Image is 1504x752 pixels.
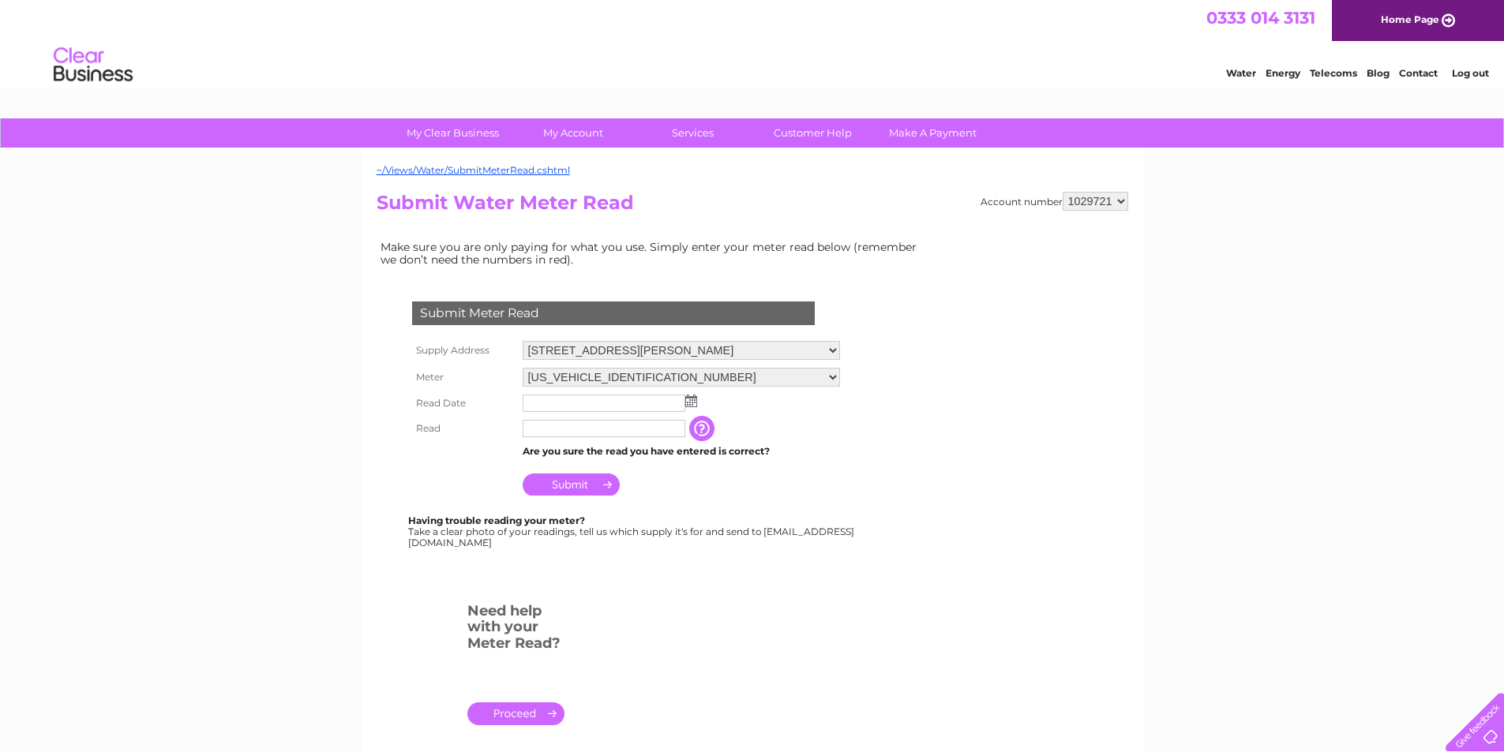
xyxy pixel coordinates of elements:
a: My Account [508,118,638,148]
div: Account number [981,192,1128,211]
a: My Clear Business [388,118,518,148]
a: Blog [1367,67,1390,79]
h2: Submit Water Meter Read [377,192,1128,222]
a: Make A Payment [868,118,998,148]
img: ... [685,395,697,407]
b: Having trouble reading your meter? [408,514,585,526]
img: logo.png [53,41,133,89]
a: Energy [1266,67,1300,79]
td: Are you sure the read you have entered is correct? [519,441,844,462]
th: Supply Address [408,337,519,364]
div: Clear Business is a trading name of Verastar Limited (registered in [GEOGRAPHIC_DATA] No. 3667643... [380,9,1126,77]
a: Water [1226,67,1256,79]
a: Telecoms [1310,67,1357,79]
a: Log out [1452,67,1489,79]
a: . [467,702,564,725]
input: Information [689,416,718,441]
th: Meter [408,364,519,391]
a: 0333 014 3131 [1206,8,1315,28]
a: Services [628,118,758,148]
h3: Need help with your Meter Read? [467,600,564,660]
div: Take a clear photo of your readings, tell us which supply it's for and send to [EMAIL_ADDRESS][DO... [408,515,857,548]
th: Read Date [408,391,519,416]
a: Customer Help [748,118,878,148]
a: ~/Views/Water/SubmitMeterRead.cshtml [377,164,570,176]
a: Contact [1399,67,1438,79]
th: Read [408,416,519,441]
div: Submit Meter Read [412,301,815,325]
input: Submit [523,473,620,496]
td: Make sure you are only paying for what you use. Simply enter your meter read below (remember we d... [377,237,929,270]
